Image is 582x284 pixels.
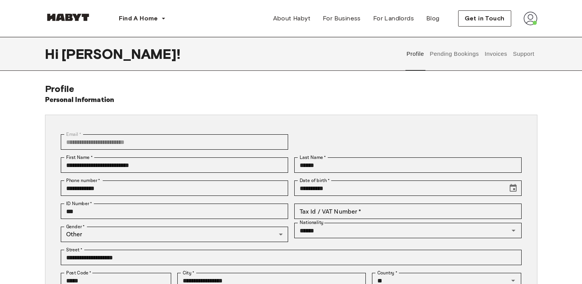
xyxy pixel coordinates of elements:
label: City [183,269,195,276]
img: Habyt [45,13,91,21]
a: For Business [317,11,367,26]
label: Country [377,269,397,276]
h6: Personal Information [45,95,115,105]
label: Last Name [300,154,326,161]
button: Find A Home [113,11,172,26]
div: user profile tabs [404,37,537,71]
span: Profile [45,83,75,94]
a: About Habyt [267,11,317,26]
span: For Business [323,14,361,23]
button: Open [508,225,519,236]
span: Find A Home [119,14,158,23]
button: Support [512,37,535,71]
button: Invoices [484,37,508,71]
label: Gender [66,223,85,230]
span: [PERSON_NAME] ! [62,46,180,62]
span: For Landlords [373,14,414,23]
button: Profile [405,37,425,71]
span: Blog [426,14,440,23]
button: Pending Bookings [429,37,480,71]
label: Nationality [300,219,324,226]
label: Street [66,246,82,253]
label: Email [66,131,81,138]
label: Post Code [66,269,92,276]
label: ID Number [66,200,92,207]
img: avatar [524,12,537,25]
div: You can't change your email address at the moment. Please reach out to customer support in case y... [61,134,288,150]
span: Hi [45,46,62,62]
button: Get in Touch [458,10,511,27]
label: Phone number [66,177,100,184]
span: About Habyt [273,14,310,23]
a: For Landlords [367,11,420,26]
button: Choose date, selected date is Aug 8, 2001 [505,180,521,196]
label: First Name [66,154,93,161]
label: Date of birth [300,177,330,184]
span: Get in Touch [465,14,505,23]
a: Blog [420,11,446,26]
div: Other [61,227,288,242]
